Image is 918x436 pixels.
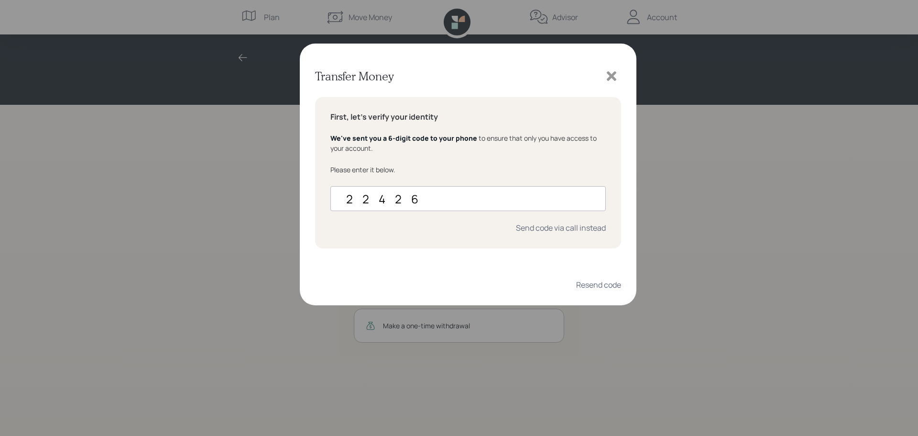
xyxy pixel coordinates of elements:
h3: Transfer Money [315,69,393,83]
div: Please enter it below. [330,165,606,175]
div: Resend code [576,279,621,290]
h5: First, let's verify your identity [330,112,606,122]
div: to ensure that only you have access to your account. [330,133,606,153]
span: We've sent you a 6-digit code to your phone [330,134,477,143]
input: •••••• [330,186,606,211]
div: Send code via call instead [516,223,606,233]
